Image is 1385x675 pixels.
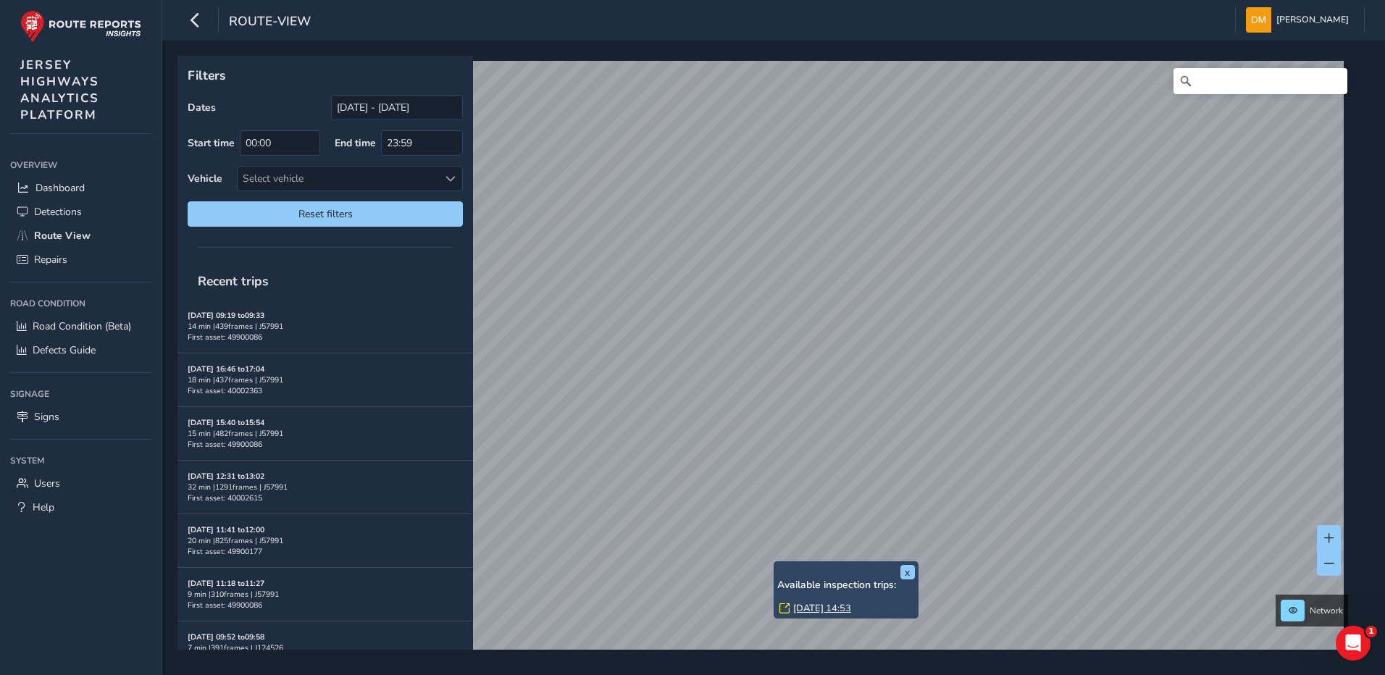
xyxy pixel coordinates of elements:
strong: [DATE] 12:31 to 13:02 [188,471,264,482]
span: Route View [34,229,91,243]
canvas: Map [183,61,1344,666]
span: [PERSON_NAME] [1276,7,1349,33]
span: Defects Guide [33,343,96,357]
label: Vehicle [188,172,222,185]
div: Road Condition [10,293,151,314]
iframe: Intercom live chat [1336,626,1371,661]
span: Dashboard [35,181,85,195]
button: x [900,565,915,579]
span: 1 [1365,626,1377,637]
a: Defects Guide [10,338,151,362]
h6: Available inspection trips: [777,579,915,592]
span: Network [1310,605,1343,616]
div: 32 min | 1291 frames | J57991 [188,482,463,492]
a: Route View [10,224,151,248]
img: rr logo [20,10,141,43]
button: [PERSON_NAME] [1246,7,1354,33]
a: Detections [10,200,151,224]
span: First asset: 40002363 [188,385,262,396]
span: Signs [34,410,59,424]
strong: [DATE] 15:40 to 15:54 [188,417,264,428]
span: Users [34,477,60,490]
div: Overview [10,154,151,176]
span: Repairs [34,253,67,267]
div: 7 min | 391 frames | J124526 [188,642,463,653]
label: Dates [188,101,216,114]
div: 18 min | 437 frames | J57991 [188,374,463,385]
img: diamond-layout [1246,7,1271,33]
span: Reset filters [198,207,452,221]
strong: [DATE] 11:41 to 12:00 [188,524,264,535]
strong: [DATE] 16:46 to 17:04 [188,364,264,374]
div: Signage [10,383,151,405]
a: Repairs [10,248,151,272]
strong: [DATE] 11:18 to 11:27 [188,578,264,589]
span: Detections [34,205,82,219]
strong: [DATE] 09:19 to 09:33 [188,310,264,321]
span: First asset: 40002615 [188,492,262,503]
a: Signs [10,405,151,429]
label: End time [335,136,376,150]
span: First asset: 49900086 [188,600,262,611]
span: First asset: 49900086 [188,439,262,450]
a: Road Condition (Beta) [10,314,151,338]
div: System [10,450,151,471]
span: JERSEY HIGHWAYS ANALYTICS PLATFORM [20,56,99,123]
span: Help [33,500,54,514]
input: Search [1173,68,1347,94]
strong: [DATE] 09:52 to 09:58 [188,632,264,642]
a: Help [10,495,151,519]
span: Road Condition (Beta) [33,319,131,333]
label: Start time [188,136,235,150]
span: First asset: 49900177 [188,546,262,557]
span: Recent trips [188,262,279,300]
span: route-view [229,12,311,33]
a: Dashboard [10,176,151,200]
button: Reset filters [188,201,463,227]
a: [DATE] 14:53 [793,602,851,615]
div: Select vehicle [238,167,438,190]
span: First asset: 49900086 [188,332,262,343]
div: 20 min | 825 frames | J57991 [188,535,463,546]
p: Filters [188,66,463,85]
a: Users [10,471,151,495]
div: 14 min | 439 frames | J57991 [188,321,463,332]
div: 15 min | 482 frames | J57991 [188,428,463,439]
div: 9 min | 310 frames | J57991 [188,589,463,600]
